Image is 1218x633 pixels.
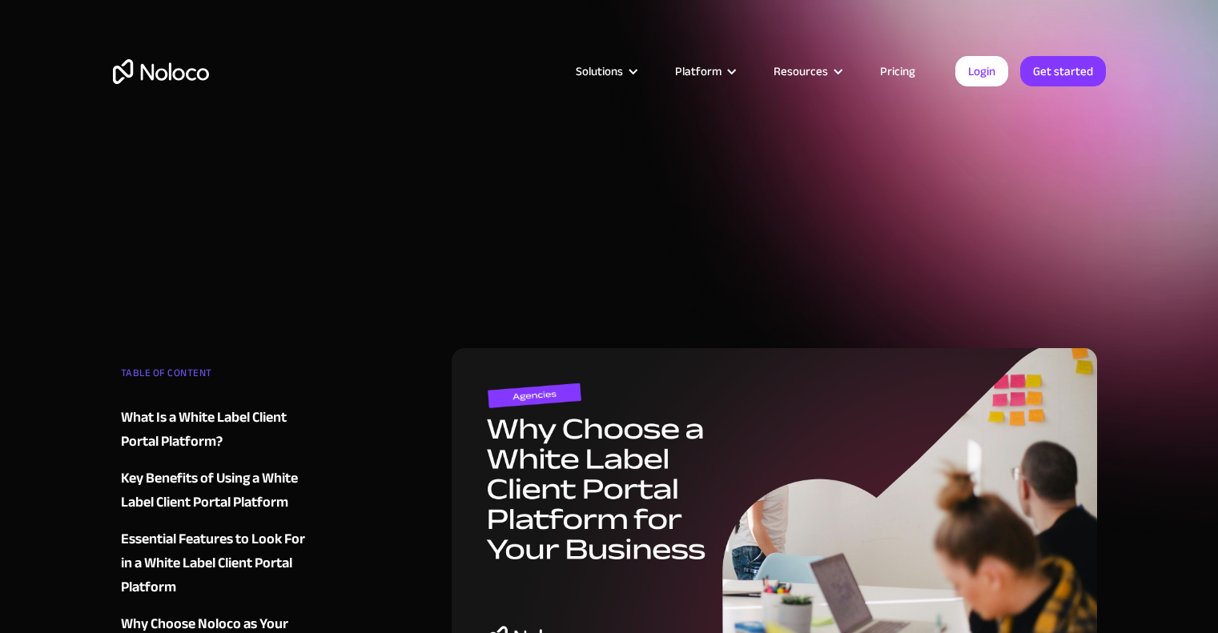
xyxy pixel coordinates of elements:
div: Resources [754,61,860,82]
a: Get started [1020,56,1106,86]
a: Essential Features to Look For in a White Label Client Portal Platform [121,527,315,599]
div: Solutions [576,61,623,82]
div: Solutions [556,61,655,82]
a: home [113,59,209,84]
div: TABLE OF CONTENT [121,361,315,393]
a: What Is a White Label Client Portal Platform? [121,406,315,454]
div: Resources [774,61,828,82]
a: Login [955,56,1008,86]
a: Key Benefits of Using a White Label Client Portal Platform [121,467,315,515]
div: Platform [655,61,754,82]
a: Pricing [860,61,935,82]
div: Platform [675,61,722,82]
